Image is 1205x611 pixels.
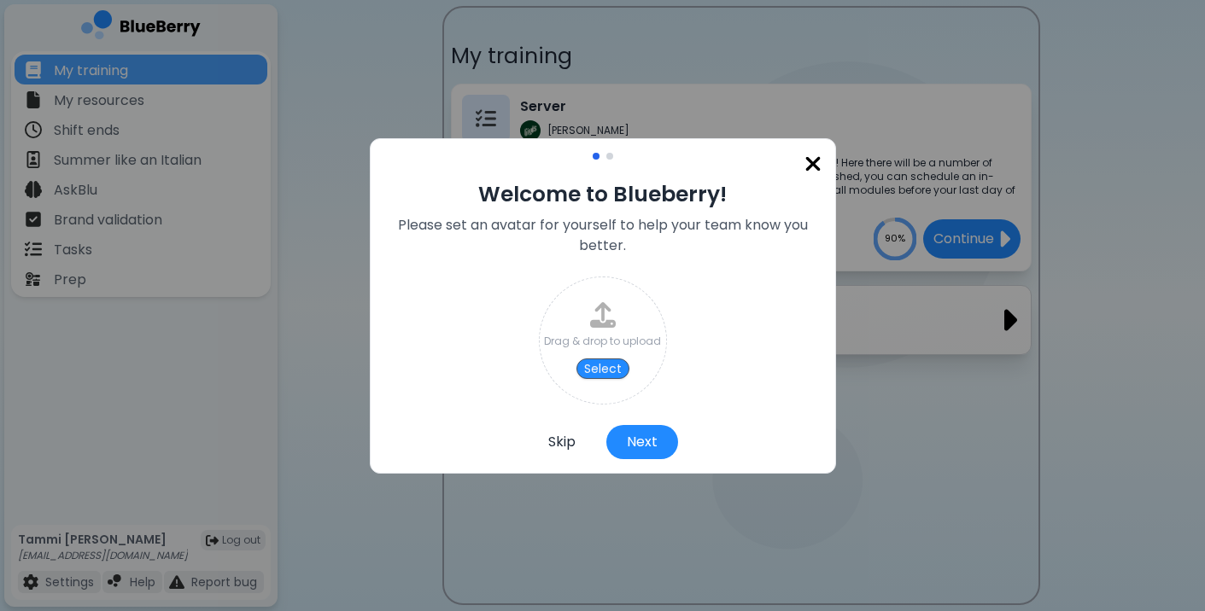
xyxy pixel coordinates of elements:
[606,425,678,459] button: Next
[384,180,822,208] p: Welcome to Blueberry!
[384,215,822,256] p: Please set an avatar for yourself to help your team know you better.
[590,302,616,328] img: upload
[576,358,629,379] button: Select
[528,425,596,459] button: Skip
[804,153,822,176] img: close icon
[544,335,661,348] div: Drag & drop to upload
